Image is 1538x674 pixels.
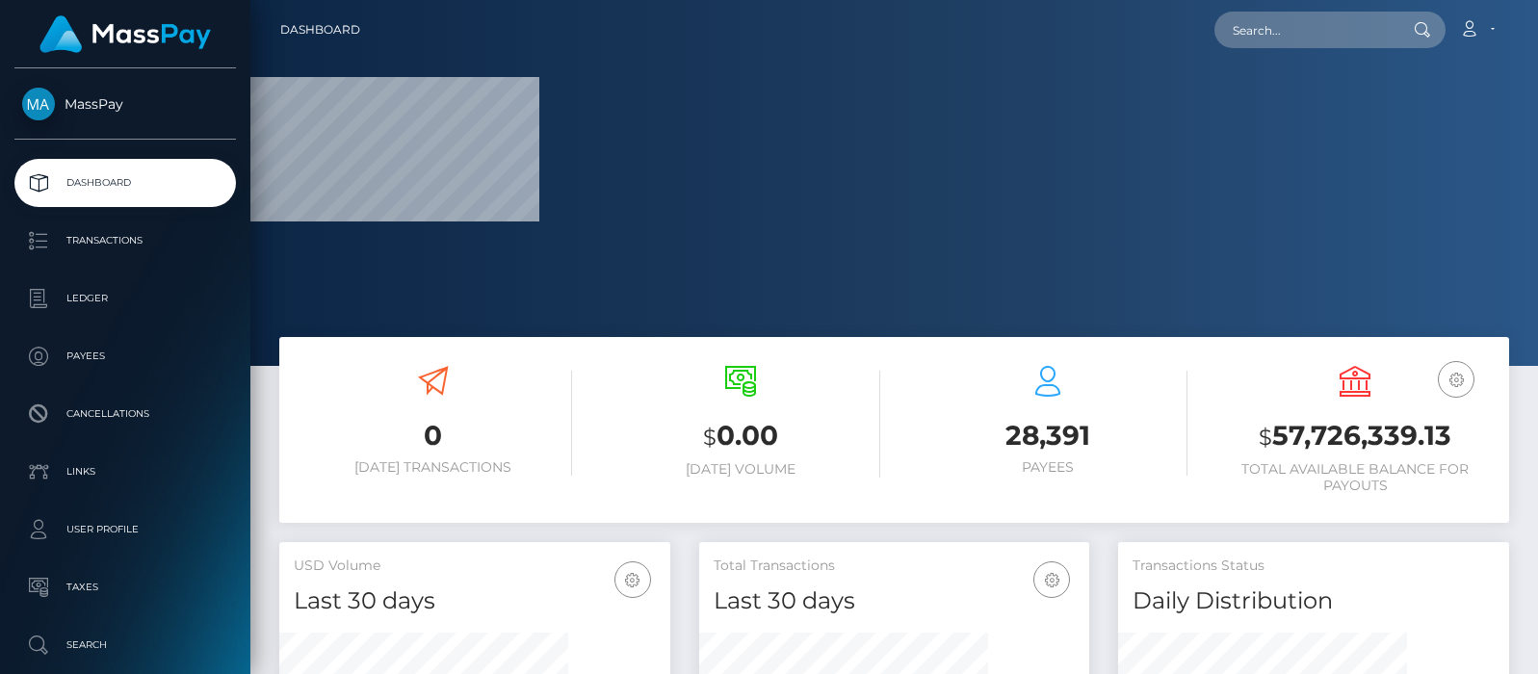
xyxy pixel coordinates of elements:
small: $ [1259,424,1272,451]
a: Dashboard [14,159,236,207]
h4: Last 30 days [714,584,1076,618]
p: Cancellations [22,400,228,428]
h5: USD Volume [294,557,656,576]
a: Links [14,448,236,496]
span: MassPay [14,95,236,113]
h3: 57,726,339.13 [1216,417,1495,456]
a: Dashboard [280,10,360,50]
p: User Profile [22,515,228,544]
p: Taxes [22,573,228,602]
h6: Payees [909,459,1187,476]
small: $ [703,424,717,451]
h4: Last 30 days [294,584,656,618]
a: Taxes [14,563,236,611]
h5: Total Transactions [714,557,1076,576]
a: Cancellations [14,390,236,438]
h6: [DATE] Volume [601,461,879,478]
a: User Profile [14,505,236,554]
a: Transactions [14,217,236,265]
img: MassPay Logo [39,15,211,53]
h4: Daily Distribution [1133,584,1495,618]
h3: 0.00 [601,417,879,456]
p: Ledger [22,284,228,313]
a: Search [14,621,236,669]
p: Links [22,457,228,486]
p: Dashboard [22,168,228,197]
img: MassPay [22,88,55,120]
h6: [DATE] Transactions [294,459,572,476]
p: Transactions [22,226,228,255]
p: Search [22,631,228,660]
h5: Transactions Status [1133,557,1495,576]
h6: Total Available Balance for Payouts [1216,461,1495,494]
a: Payees [14,332,236,380]
h3: 0 [294,417,572,454]
input: Search... [1214,12,1395,48]
p: Payees [22,342,228,371]
h3: 28,391 [909,417,1187,454]
a: Ledger [14,274,236,323]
